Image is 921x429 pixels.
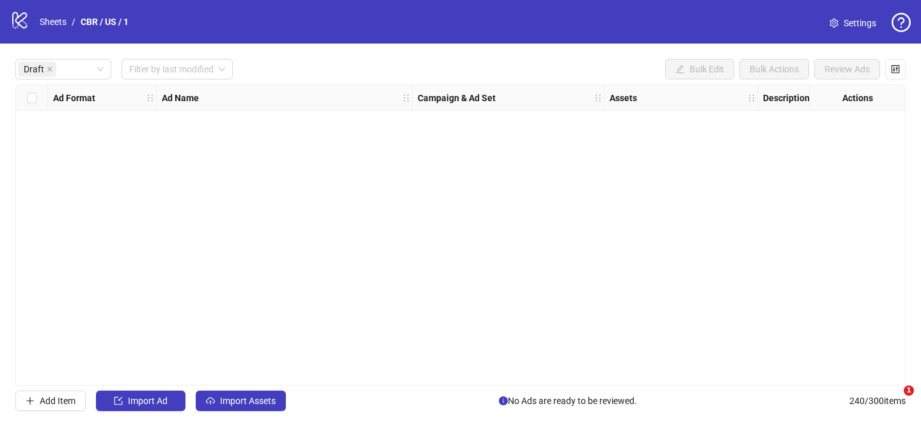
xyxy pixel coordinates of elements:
[499,396,508,405] span: info-circle
[747,93,756,102] span: holder
[849,394,906,408] span: 240 / 300 items
[756,93,765,102] span: holder
[892,13,911,32] span: question-circle
[220,396,276,406] span: Import Assets
[844,16,876,30] span: Settings
[594,93,602,102] span: holder
[819,13,886,33] a: Settings
[885,59,906,79] button: Configure table settings
[18,61,56,77] span: Draft
[878,385,908,416] iframe: Intercom live chat
[842,91,873,105] strong: Actions
[114,396,123,405] span: import
[904,385,914,396] span: 1
[196,391,286,411] button: Import Assets
[402,93,411,102] span: holder
[763,91,814,105] strong: Descriptions
[15,391,86,411] button: Add Item
[602,93,611,102] span: holder
[96,391,185,411] button: Import Ad
[72,15,75,29] li: /
[37,15,69,29] a: Sheets
[206,396,215,405] span: cloud-upload
[155,93,164,102] span: holder
[47,66,53,72] span: close
[601,85,604,110] div: Resize Campaign & Ad Set column
[814,59,880,79] button: Review Ads
[411,93,420,102] span: holder
[754,85,757,110] div: Resize Assets column
[40,396,75,406] span: Add Item
[53,91,95,105] strong: Ad Format
[128,396,168,406] span: Import Ad
[891,65,900,74] span: control
[610,91,637,105] strong: Assets
[409,85,412,110] div: Resize Ad Name column
[78,15,131,29] a: CBR / US / 1
[830,19,838,28] span: setting
[739,59,809,79] button: Bulk Actions
[665,59,734,79] button: Bulk Edit
[146,93,155,102] span: holder
[16,85,48,111] div: Select all rows
[418,91,496,105] strong: Campaign & Ad Set
[153,85,156,110] div: Resize Ad Format column
[162,91,199,105] strong: Ad Name
[24,62,44,76] span: Draft
[499,394,637,408] span: No Ads are ready to be reviewed.
[26,396,35,405] span: plus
